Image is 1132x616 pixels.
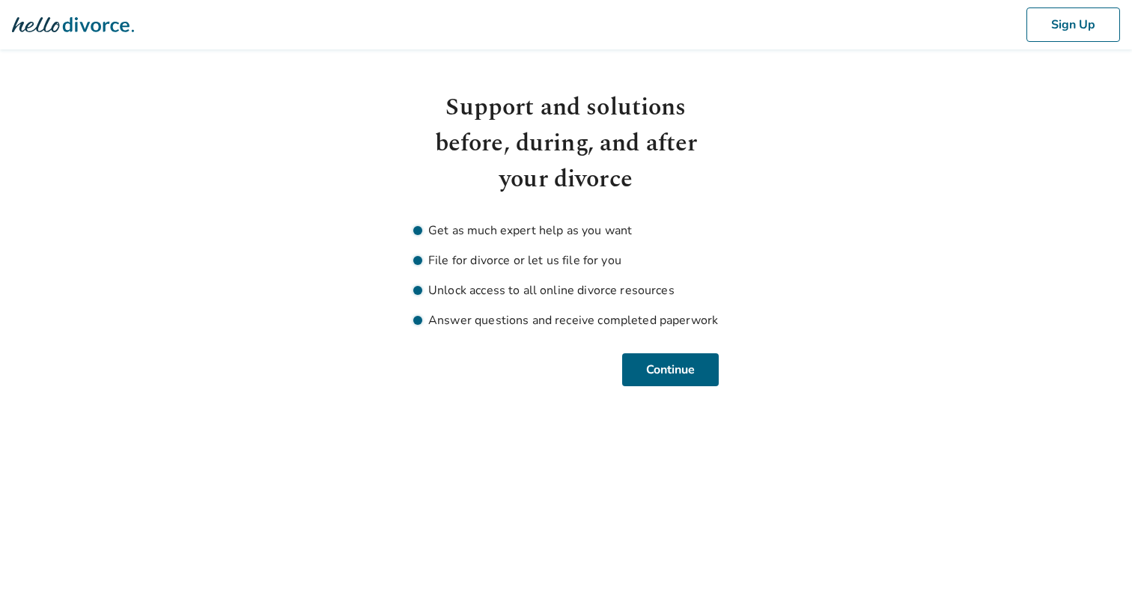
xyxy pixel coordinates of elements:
[622,353,719,386] button: Continue
[413,281,719,299] li: Unlock access to all online divorce resources
[413,251,719,269] li: File for divorce or let us file for you
[413,90,719,198] h1: Support and solutions before, during, and after your divorce
[413,222,719,240] li: Get as much expert help as you want
[413,311,719,329] li: Answer questions and receive completed paperwork
[1026,7,1120,42] button: Sign Up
